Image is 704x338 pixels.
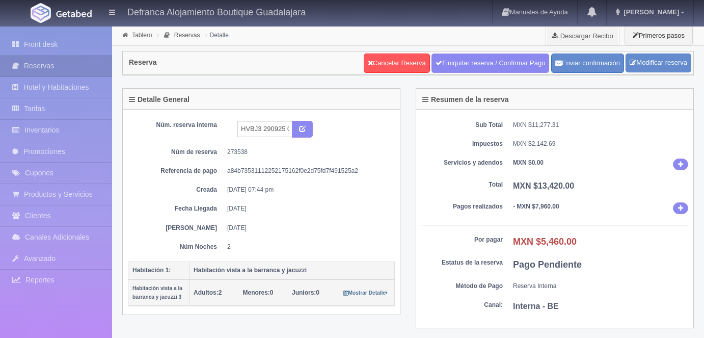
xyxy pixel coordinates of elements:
b: Interna - BE [513,302,559,310]
a: Descargar Recibo [546,25,619,46]
h4: Defranca Alojamiento Boutique Guadalajara [127,5,306,18]
dt: Método de Pago [421,282,503,291]
dd: [DATE] [227,204,387,213]
dt: Total [421,180,503,189]
b: - MXN $7,960.00 [513,203,559,210]
a: Cancelar Reserva [364,54,430,73]
h4: Resumen de la reserva [422,96,509,103]
li: Detalle [203,30,231,40]
b: MXN $5,460.00 [513,237,577,247]
img: Getabed [56,10,92,17]
span: 0 [243,289,274,296]
dd: 273538 [227,148,387,157]
dt: Impuestos [421,140,503,148]
th: Habitación vista a la barranca y jacuzzi [189,262,395,279]
dt: Canal: [421,301,503,309]
dd: a84b73531112252175162f0e2d75fd7f491525a2 [227,167,387,175]
dt: Núm. reserva interna [136,121,217,129]
small: Habitación vista a la barranca y jacuzzi 3 [132,285,182,300]
dd: MXN $11,277.31 [513,121,688,129]
dt: Sub Total [421,121,503,129]
dt: Por pagar [421,236,503,244]
span: 0 [292,289,319,296]
button: Primeros pasos [625,25,693,45]
dd: [DATE] [227,224,387,232]
dt: Fecha Llegada [136,204,217,213]
span: [PERSON_NAME] [621,8,679,16]
dd: [DATE] 07:44 pm [227,186,387,194]
button: Enviar confirmación [551,54,624,73]
b: Pago Pendiente [513,259,582,270]
b: Habitación 1: [132,267,171,274]
b: MXN $0.00 [513,159,544,166]
dt: Servicios y adendos [421,159,503,167]
a: Modificar reserva [626,54,691,72]
dt: Pagos realizados [421,202,503,211]
a: Mostrar Detalle [343,289,388,296]
small: Mostrar Detalle [343,290,388,296]
span: 2 [194,289,222,296]
a: Reservas [174,32,200,39]
h4: Detalle General [129,96,189,103]
img: Getabed [31,3,51,23]
a: Finiquitar reserva / Confirmar Pago [431,54,549,73]
strong: Juniors: [292,289,316,296]
dt: Núm Noches [136,243,217,251]
dd: Reserva Interna [513,282,688,291]
strong: Menores: [243,289,270,296]
a: Tablero [132,32,152,39]
dt: Estatus de la reserva [421,258,503,267]
strong: Adultos: [194,289,219,296]
dt: Referencia de pago [136,167,217,175]
dt: Creada [136,186,217,194]
b: MXN $13,420.00 [513,181,574,190]
dt: [PERSON_NAME] [136,224,217,232]
dd: 2 [227,243,387,251]
dd: MXN $2,142.69 [513,140,688,148]
h4: Reserva [129,59,157,66]
dt: Núm de reserva [136,148,217,157]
